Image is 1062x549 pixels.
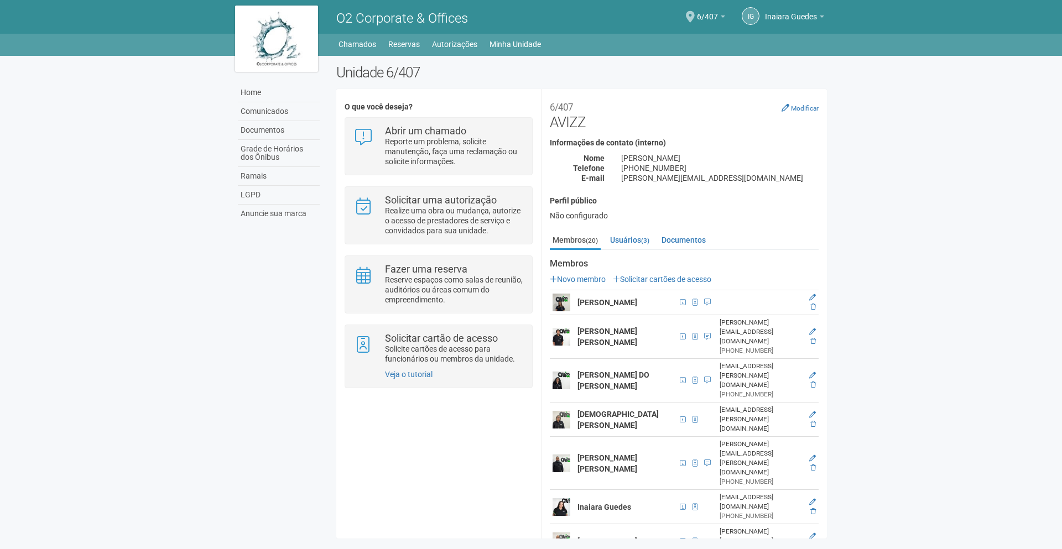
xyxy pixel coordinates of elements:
a: Excluir membro [810,420,816,428]
p: Reporte um problema, solicite manutenção, faça uma reclamação ou solicite informações. [385,137,524,166]
a: Editar membro [809,372,816,379]
div: [PERSON_NAME][EMAIL_ADDRESS][DOMAIN_NAME] [720,318,803,346]
a: Fazer uma reserva Reserve espaços como salas de reunião, auditórios ou áreas comum do empreendime... [353,264,523,305]
a: Usuários(3) [607,232,652,248]
a: Anuncie sua marca [238,205,320,223]
div: [EMAIL_ADDRESS][PERSON_NAME][DOMAIN_NAME] [720,362,803,390]
div: [PHONE_NUMBER] [720,477,803,487]
img: user.png [553,294,570,311]
a: 6/407 [697,14,725,23]
a: Modificar [782,103,819,112]
span: O2 Corporate & Offices [336,11,468,26]
strong: Membros [550,259,819,269]
a: Autorizações [432,36,477,52]
a: IG [742,7,759,25]
strong: Telefone [573,164,605,172]
strong: Solicitar uma autorização [385,194,497,206]
a: Comunicados [238,102,320,121]
img: user.png [553,411,570,428]
div: Não configurado [550,211,819,221]
small: (3) [641,237,649,244]
small: Modificar [791,104,819,112]
a: Editar membro [809,294,816,301]
a: Editar membro [809,328,816,336]
span: 6/407 [697,2,718,21]
strong: [PERSON_NAME] DO [PERSON_NAME] [577,370,649,390]
a: Editar membro [809,454,816,462]
img: user.png [553,498,570,516]
strong: [PERSON_NAME] [PERSON_NAME] [577,327,637,347]
img: user.png [553,372,570,389]
div: [PERSON_NAME][EMAIL_ADDRESS][PERSON_NAME][DOMAIN_NAME] [720,440,803,477]
a: Solicitar cartão de acesso Solicite cartões de acesso para funcionários ou membros da unidade. [353,333,523,364]
strong: Inaiara Guedes [577,503,631,511]
h4: Informações de contato (interno) [550,139,819,147]
a: Inaiara Guedes [765,14,824,23]
div: [PHONE_NUMBER] [613,163,827,173]
a: Documentos [659,232,709,248]
a: Grade de Horários dos Ônibus [238,140,320,167]
a: Documentos [238,121,320,140]
a: Minha Unidade [490,36,541,52]
h2: AVIZZ [550,97,819,130]
div: [PHONE_NUMBER] [720,346,803,355]
strong: Abrir um chamado [385,125,466,137]
a: Editar membro [809,411,816,419]
p: Realize uma obra ou mudança, autorize o acesso de prestadores de serviço e convidados para sua un... [385,206,524,236]
p: Solicite cartões de acesso para funcionários ou membros da unidade. [385,344,524,364]
a: Veja o tutorial [385,370,433,379]
strong: Nome [584,154,605,163]
div: [PHONE_NUMBER] [720,390,803,399]
strong: E-mail [581,174,605,182]
div: [EMAIL_ADDRESS][PERSON_NAME][DOMAIN_NAME] [720,405,803,433]
h4: Perfil público [550,197,819,205]
strong: [PERSON_NAME] [577,298,637,307]
strong: [DEMOGRAPHIC_DATA][PERSON_NAME] [577,410,659,430]
strong: [PERSON_NAME] [PERSON_NAME] [577,453,637,473]
small: (20) [586,237,598,244]
a: LGPD [238,186,320,205]
a: Editar membro [809,532,816,540]
strong: Fazer uma reserva [385,263,467,275]
a: Chamados [339,36,376,52]
a: Excluir membro [810,337,816,345]
a: Excluir membro [810,381,816,389]
a: Excluir membro [810,303,816,311]
div: [EMAIL_ADDRESS][DOMAIN_NAME] [720,493,803,511]
div: [PERSON_NAME] [613,153,827,163]
strong: Solicitar cartão de acesso [385,332,498,344]
a: Solicitar uma autorização Realize uma obra ou mudança, autorize o acesso de prestadores de serviç... [353,195,523,236]
h4: O que você deseja? [345,103,532,111]
div: [PERSON_NAME][EMAIL_ADDRESS][DOMAIN_NAME] [613,173,827,183]
a: Home [238,83,320,102]
a: Excluir membro [810,508,816,515]
img: user.png [553,454,570,472]
small: 6/407 [550,102,573,113]
a: Excluir membro [810,464,816,472]
a: Novo membro [550,275,606,284]
a: Membros(20) [550,232,601,250]
a: Abrir um chamado Reporte um problema, solicite manutenção, faça uma reclamação ou solicite inform... [353,126,523,166]
a: Ramais [238,167,320,186]
img: user.png [553,328,570,346]
strong: [PERSON_NAME] [577,537,637,546]
p: Reserve espaços como salas de reunião, auditórios ou áreas comum do empreendimento. [385,275,524,305]
a: Solicitar cartões de acesso [613,275,711,284]
img: logo.jpg [235,6,318,72]
div: [PHONE_NUMBER] [720,511,803,521]
a: Editar membro [809,498,816,506]
span: Inaiara Guedes [765,2,817,21]
h2: Unidade 6/407 [336,64,827,81]
a: Reservas [388,36,420,52]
